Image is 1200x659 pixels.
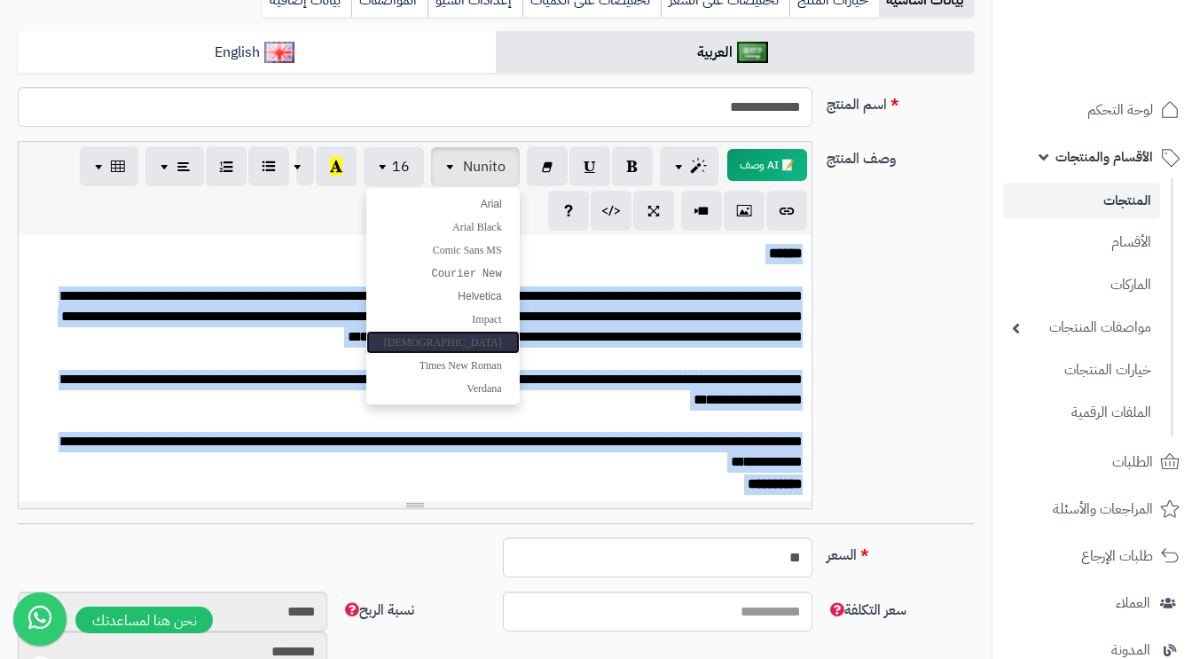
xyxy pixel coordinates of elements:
[1116,591,1150,616] span: العملاء
[431,268,501,280] span: Courier New
[820,537,981,566] label: السعر
[737,42,768,63] img: العربية
[463,156,506,177] span: Nunito
[1003,582,1189,624] a: العملاء
[820,141,981,169] label: وصف المنتج
[366,239,520,262] a: Comic Sans MS
[431,147,520,186] button: Nunito
[1081,544,1153,569] span: طلبات الإرجاع
[1003,183,1160,219] a: المنتجات
[1112,450,1153,475] span: الطلبات
[481,198,502,210] span: Arial
[18,31,496,75] a: English
[366,331,520,354] a: [DEMOGRAPHIC_DATA]
[1003,488,1189,530] a: المراجعات والأسئلة
[1003,266,1160,304] a: الماركات
[1003,224,1160,262] a: الأقسام
[433,244,502,256] span: Comic Sans MS
[384,336,502,349] span: [DEMOGRAPHIC_DATA]
[458,290,501,302] span: Helvetica
[1003,441,1189,483] a: الطلبات
[366,377,520,400] a: Verdana
[364,147,424,186] button: 16
[467,382,501,395] span: Verdana
[420,359,502,372] span: Times New Roman
[366,285,520,308] a: Helvetica
[366,216,520,239] a: Arial Black
[366,262,520,285] a: Courier New
[1003,394,1160,432] a: الملفات الرقمية
[1003,351,1160,389] a: خيارات المنتجات
[1003,309,1160,347] a: مواصفات المنتجات
[1055,145,1153,169] span: الأقسام والمنتجات
[1003,535,1189,577] a: طلبات الإرجاع
[366,354,520,377] a: Times New Roman
[1053,497,1153,522] span: المراجعات والأسئلة
[1087,98,1153,122] span: لوحة التحكم
[496,31,974,75] a: العربية
[366,308,520,331] a: Impact
[452,221,502,233] span: Arial Black
[727,149,807,181] button: 📝 AI وصف
[1003,89,1189,131] a: لوحة التحكم
[264,42,295,63] img: English
[472,313,501,326] span: Impact
[392,156,410,177] span: 16
[820,87,981,115] label: اسم المنتج
[341,600,414,621] span: نسبة الربح
[827,600,906,621] span: سعر التكلفة
[366,192,520,216] a: Arial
